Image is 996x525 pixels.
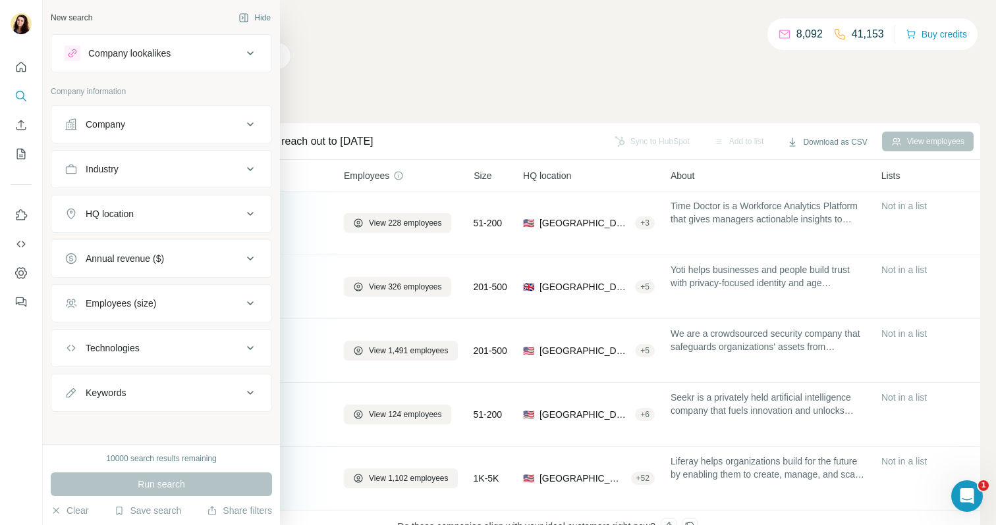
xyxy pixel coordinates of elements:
[671,391,866,417] span: Seekr is a privately held artificial intelligence company that fuels innovation and unlocks produ...
[369,345,449,357] span: View 1,491 employees
[671,199,866,226] span: Time Doctor is a Workforce Analytics Platform that gives managers actionable insights to improve ...
[51,86,272,97] p: Company information
[11,113,32,137] button: Enrich CSV
[846,5,860,18] div: Close Step
[11,203,32,227] button: Use Surfe on LinkedIn
[51,198,271,230] button: HQ location
[539,472,626,485] span: [GEOGRAPHIC_DATA], [US_STATE]
[51,332,271,364] button: Technologies
[229,8,280,28] button: Hide
[474,472,499,485] span: 1K-5K
[106,453,216,464] div: 10000 search results remaining
[86,207,134,220] div: HQ location
[51,109,271,140] button: Company
[978,480,989,491] span: 1
[11,55,32,79] button: Quick start
[344,468,458,488] button: View 1,102 employees
[88,47,171,60] div: Company lookalikes
[474,344,507,357] span: 201-500
[86,386,126,399] div: Keywords
[369,217,442,229] span: View 228 employees
[635,217,655,229] div: + 3
[344,405,451,424] button: View 124 employees
[881,456,927,466] span: Not in a list
[523,216,534,230] span: 🇺🇸
[474,216,503,230] span: 51-200
[881,264,927,275] span: Not in a list
[51,153,271,185] button: Industry
[635,345,655,357] div: + 5
[369,472,449,484] span: View 1,102 employees
[671,263,866,289] span: Yoti helps businesses and people build trust with privacy-focused identity and age verification s...
[343,3,524,32] div: Watch our October Product update
[11,84,32,108] button: Search
[635,281,655,293] div: + 5
[344,277,451,297] button: View 326 employees
[51,37,271,69] button: Company lookalikes
[671,169,695,182] span: About
[523,408,534,421] span: 🇺🇸
[11,232,32,256] button: Use Surfe API
[369,409,442,420] span: View 124 employees
[852,26,884,42] p: 41,153
[881,392,927,403] span: Not in a list
[539,280,630,293] span: [GEOGRAPHIC_DATA], [GEOGRAPHIC_DATA]
[778,132,876,152] button: Download as CSV
[369,281,442,293] span: View 326 employees
[881,328,927,339] span: Not in a list
[881,201,927,211] span: Not in a list
[51,243,271,274] button: Annual revenue ($)
[11,290,32,314] button: Feedback
[906,25,967,43] button: Buy credits
[671,455,866,481] span: Liferay helps organizations build for the future by enabling them to create, manage, and scale po...
[86,297,156,310] div: Employees (size)
[881,169,900,182] span: Lists
[539,344,630,357] span: [GEOGRAPHIC_DATA], [US_STATE]
[474,169,491,182] span: Size
[114,504,181,517] button: Save search
[523,344,534,357] span: 🇺🇸
[51,287,271,319] button: Employees (size)
[344,213,451,233] button: View 228 employees
[539,408,630,421] span: [GEOGRAPHIC_DATA]
[635,409,655,420] div: + 6
[344,169,389,182] span: Employees
[11,13,32,34] img: Avatar
[11,142,32,166] button: My lists
[207,504,272,517] button: Share filters
[86,162,119,176] div: Industry
[539,216,630,230] span: [GEOGRAPHIC_DATA], [US_STATE]
[523,472,534,485] span: 🇺🇸
[86,341,140,355] div: Technologies
[631,472,655,484] div: + 52
[51,377,271,409] button: Keywords
[11,261,32,285] button: Dashboard
[474,408,503,421] span: 51-200
[344,341,458,361] button: View 1,491 employees
[51,12,92,24] div: New search
[951,480,983,512] iframe: Intercom live chat
[86,252,164,265] div: Annual revenue ($)
[115,16,980,34] h4: Search
[523,169,571,182] span: HQ location
[86,118,125,131] div: Company
[474,280,507,293] span: 201-500
[523,280,534,293] span: 🇬🇧
[51,504,88,517] button: Clear
[671,327,866,353] span: We are a crowdsourced security company that safeguards organizations' assets from sophisticated t...
[796,26,823,42] p: 8,092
